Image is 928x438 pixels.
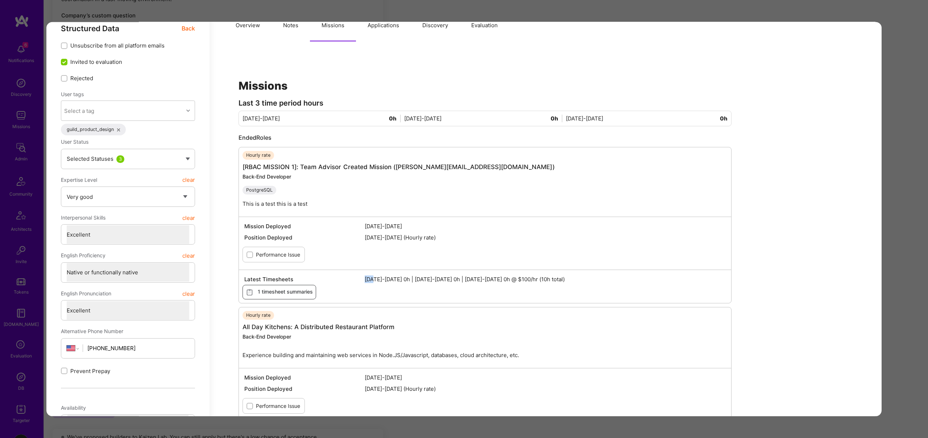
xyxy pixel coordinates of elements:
[70,58,122,66] span: Invited to evaluation
[404,115,566,122] div: [DATE]-[DATE]
[243,173,555,180] div: Back-End Developer
[256,251,300,258] label: Performance Issue
[365,374,726,381] span: [DATE]-[DATE]
[244,275,365,283] span: Latest Timesheets
[243,186,276,195] div: PostgreSQL
[186,109,190,112] i: icon Chevron
[61,24,119,33] span: Structured Data
[720,115,728,122] span: 0h
[186,157,190,160] img: caret
[272,9,310,41] button: Notes
[243,323,394,331] a: All Day Kitchens: A Distributed Restaurant Platform
[256,402,300,410] label: Performance Issue
[70,42,165,49] span: Unsubscribe from all platform emails
[116,155,124,163] div: 3
[310,9,356,41] button: Missions
[243,311,274,320] div: Hourly rate
[243,163,555,171] a: [RBAC MISSION 1]: Team Advisor Created Mission ([PERSON_NAME][EMAIL_ADDRESS][DOMAIN_NAME])
[46,22,882,416] div: modal
[239,99,732,107] div: Last 3 time period hours
[239,134,732,142] div: Ended Roles
[243,151,274,160] div: Hourly rate
[244,222,365,230] span: Mission Deployed
[365,385,726,393] span: [DATE]-[DATE] (Hourly rate)
[243,200,555,208] p: This is a test this is a test
[61,211,105,224] span: Interpersonal Skills
[243,285,316,299] button: 1 timesheet summaries
[61,124,126,135] div: guild_product_design
[243,333,519,340] div: Back-End Developer
[460,9,509,41] button: Evaluation
[61,287,111,300] span: English Pronunciation
[365,275,726,283] span: [DATE]-[DATE] 0h | [DATE]-[DATE] 0h | [DATE]-[DATE] 0h @ $100/hr (10h total)
[182,287,195,300] button: clear
[411,9,460,41] button: Discovery
[64,107,94,114] div: Select a tag
[244,234,365,241] span: Position Deployed
[182,249,195,262] button: clear
[70,367,110,374] span: Prevent Prepay
[182,24,195,33] span: Back
[246,288,313,296] span: 1 timesheet summaries
[61,401,195,414] div: Availability
[224,9,272,41] button: Overview
[389,115,401,122] span: 0h
[566,115,728,122] div: [DATE]-[DATE]
[61,173,97,186] span: Expertise Level
[61,91,84,98] label: User tags
[117,128,120,131] i: icon Close
[67,155,113,162] span: Selected Statuses
[551,115,562,122] span: 0h
[61,139,88,145] span: User Status
[244,374,365,381] span: Mission Deployed
[243,351,519,359] p: Experience building and maintaining web services in Node.JS/Javascript, databases, cloud architec...
[70,74,93,82] span: Rejected
[244,385,365,393] span: Position Deployed
[182,173,195,186] button: clear
[243,115,404,122] div: [DATE]-[DATE]
[182,211,195,224] button: clear
[61,328,123,334] span: Alternative Phone Number
[365,222,726,230] span: [DATE]-[DATE]
[87,339,189,357] input: +1 (000) 000-0000
[365,234,726,241] span: [DATE]-[DATE] (Hourly rate)
[239,79,732,92] h1: Missions
[61,249,105,262] span: English Proficiency
[246,288,253,296] i: icon Timesheets
[356,9,411,41] button: Applications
